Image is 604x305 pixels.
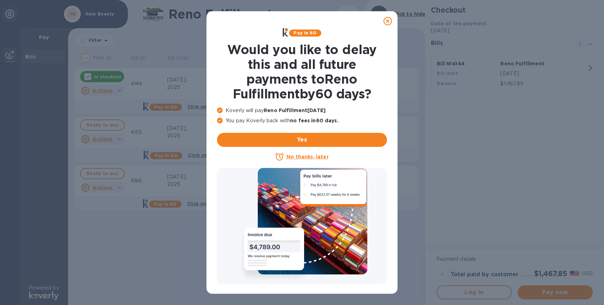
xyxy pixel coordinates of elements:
[217,42,387,101] h1: Would you like to delay this and all future payments to Reno Fulfillment by 60 days ?
[217,107,387,114] p: Koverly will pay
[217,117,387,124] p: You pay Koverly back with
[223,136,381,144] span: Yes
[217,133,387,147] button: Yes
[290,118,338,123] b: no fees in 60 days .
[294,30,316,35] b: Pay in 60
[264,108,326,113] b: Reno Fulfillment [DATE]
[287,154,328,160] u: No thanks, later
